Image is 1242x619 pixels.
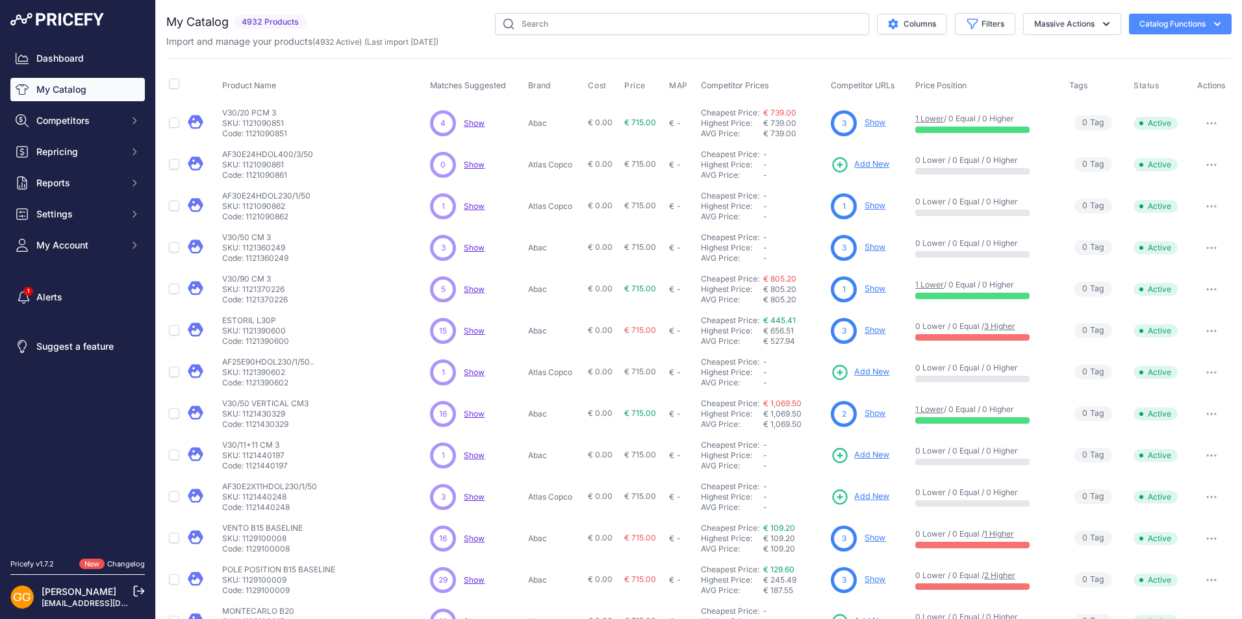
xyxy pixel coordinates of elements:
[624,491,656,501] span: € 715.00
[528,160,583,170] p: Atlas Copco
[701,450,763,461] div: Highest Price:
[701,481,759,491] a: Cheapest Price:
[915,404,1056,415] p: / 0 Equal / 0 Higher
[464,118,485,128] a: Show
[222,160,313,170] p: SKU: 1121090861
[222,201,310,212] p: SKU: 1121090862
[1082,241,1087,254] span: 0
[222,378,314,388] p: Code: 1121390602
[588,117,613,127] span: € 0.00
[669,326,674,336] div: €
[1082,117,1087,129] span: 0
[464,492,485,502] a: Show
[312,37,362,47] span: ( )
[166,35,438,48] p: Import and manage your products
[701,409,763,419] div: Highest Price:
[1082,200,1087,212] span: 0
[674,118,681,128] div: -
[588,242,613,252] span: € 0.00
[464,533,485,543] span: Show
[222,274,288,284] p: V30/90 CM 3
[222,170,313,180] p: Code: 1121090861
[222,315,289,326] p: ESTORIL L30P
[984,529,1014,539] a: 1 Higher
[1134,407,1178,420] span: Active
[440,117,446,129] span: 4
[701,149,759,159] a: Cheapest Price:
[222,212,310,222] p: Code: 1121090862
[624,450,656,459] span: € 715.00
[222,336,289,346] p: Code: 1121390600
[701,243,763,253] div: Highest Price:
[701,367,763,378] div: Highest Price:
[1129,14,1232,34] button: Catalog Functions
[624,325,656,335] span: € 715.00
[1074,323,1112,338] span: Tag
[763,398,802,408] a: € 1,069.50
[10,140,145,164] button: Repricing
[222,398,309,409] p: V30/50 VERTICAL CM3
[624,242,656,252] span: € 715.00
[1134,158,1178,171] span: Active
[701,160,763,170] div: Highest Price:
[1074,282,1112,297] span: Tag
[222,191,310,201] p: AF30E24HDOL230/1/50
[441,284,446,295] span: 5
[1074,489,1112,504] span: Tag
[701,128,763,139] div: AVG Price:
[10,202,145,226] button: Settings
[10,335,145,358] a: Suggest a feature
[701,274,759,284] a: Cheapest Price:
[1197,80,1226,90] span: Actions
[464,243,485,252] a: Show
[915,529,1056,539] p: 0 Lower / 0 Equal /
[464,160,485,169] a: Show
[955,13,1015,35] button: Filters
[442,450,445,461] span: 1
[464,367,485,377] a: Show
[624,117,656,127] span: € 715.00
[669,80,688,91] span: MAP
[674,450,681,461] div: -
[1082,491,1087,503] span: 0
[1134,324,1178,337] span: Active
[763,523,795,533] a: € 109.20
[669,492,674,502] div: €
[865,408,885,418] a: Show
[1023,13,1121,35] button: Massive Actions
[1074,531,1112,546] span: Tag
[701,492,763,502] div: Highest Price:
[701,378,763,388] div: AVG Price:
[624,80,646,91] span: Price
[10,47,145,543] nav: Sidebar
[877,14,947,34] button: Columns
[842,117,846,129] span: 3
[669,284,674,295] div: €
[831,446,889,465] a: Add New
[222,502,317,513] p: Code: 1121440248
[763,378,767,387] span: -
[701,440,759,450] a: Cheapest Price:
[701,253,763,263] div: AVG Price:
[234,15,307,30] span: 4932 Products
[701,212,763,222] div: AVG Price:
[442,367,445,378] span: 1
[763,253,767,263] span: -
[669,450,674,461] div: €
[701,398,759,408] a: Cheapest Price:
[588,367,613,376] span: € 0.00
[763,502,767,512] span: -
[701,108,759,117] a: Cheapest Price:
[1134,366,1178,379] span: Active
[842,325,846,337] span: 3
[528,450,583,461] p: Abac
[439,533,447,544] span: 16
[442,200,445,212] span: 1
[674,201,681,212] div: -
[701,295,763,305] div: AVG Price:
[10,171,145,195] button: Reports
[624,80,648,91] button: Price
[528,284,583,295] p: Abac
